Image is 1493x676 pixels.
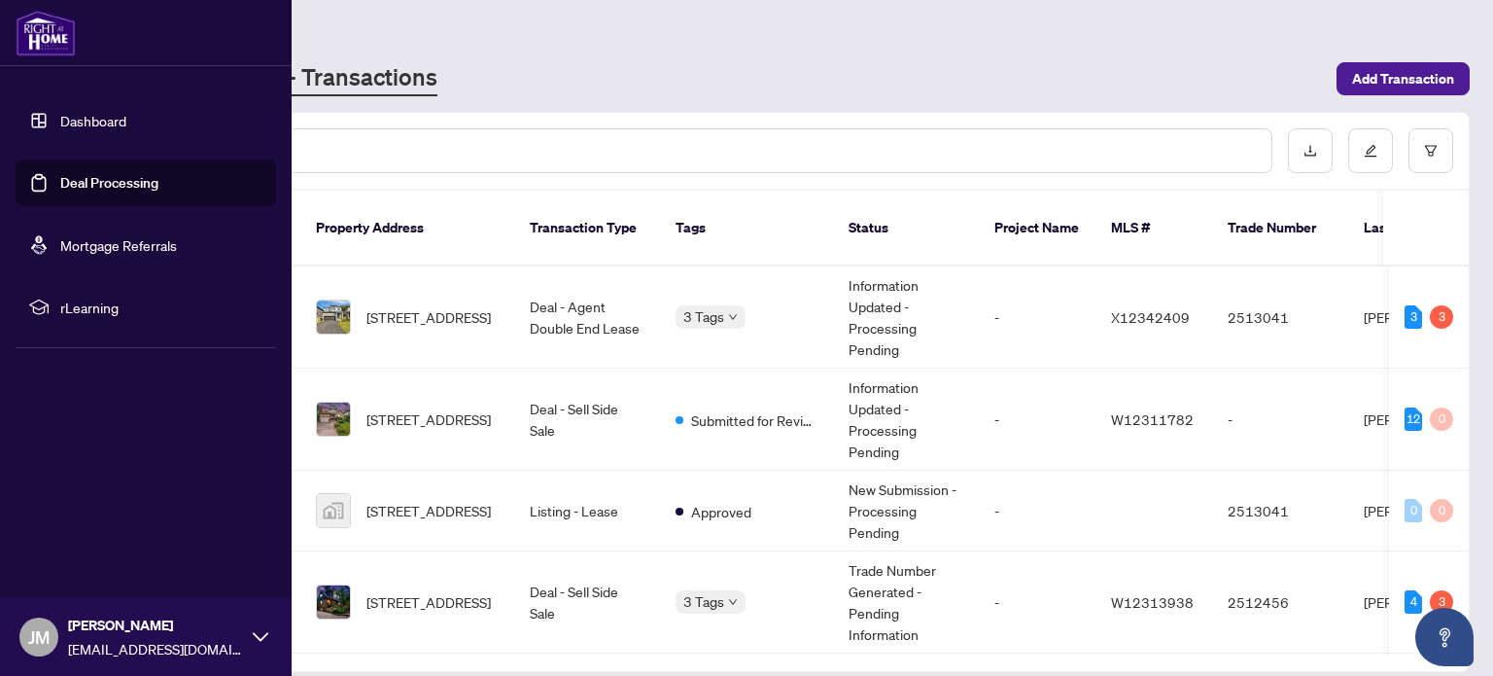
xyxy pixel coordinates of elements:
td: 2513041 [1212,471,1348,551]
button: filter [1408,128,1453,173]
span: Submitted for Review [691,409,817,431]
td: Trade Number Generated - Pending Information [833,551,979,654]
span: edit [1364,144,1377,158]
span: Approved [691,501,751,522]
td: - [979,369,1095,471]
span: 3 Tags [683,305,724,328]
img: thumbnail-img [317,403,350,436]
span: W12313938 [1111,593,1194,611]
img: thumbnail-img [317,494,350,527]
td: Information Updated - Processing Pending [833,267,979,369]
span: [EMAIL_ADDRESS][DOMAIN_NAME] [68,638,243,659]
div: 12 [1405,408,1422,431]
button: edit [1348,128,1393,173]
th: Trade Number [1212,191,1348,267]
a: Deal Processing [60,174,158,192]
img: logo [16,10,76,56]
span: [STREET_ADDRESS] [366,409,491,430]
td: 2512456 [1212,551,1348,654]
th: Status [833,191,979,267]
button: Add Transaction [1337,62,1470,95]
td: - [979,551,1095,654]
a: Dashboard [60,112,126,129]
div: 3 [1405,305,1422,329]
span: down [728,597,738,607]
div: 0 [1430,499,1453,522]
button: download [1288,128,1333,173]
div: 0 [1430,408,1453,431]
img: thumbnail-img [317,301,350,334]
td: Information Updated - Processing Pending [833,369,979,471]
td: 2513041 [1212,267,1348,369]
button: Open asap [1415,608,1474,666]
div: 4 [1405,590,1422,614]
div: 0 [1405,499,1422,522]
span: [STREET_ADDRESS] [366,500,491,521]
td: - [1212,369,1348,471]
span: filter [1424,144,1438,158]
th: Tags [660,191,833,267]
td: - [979,267,1095,369]
a: Mortgage Referrals [60,236,177,254]
span: JM [28,623,50,651]
span: [PERSON_NAME] [68,615,243,636]
span: down [728,312,738,322]
td: Deal - Agent Double End Lease [514,267,660,369]
span: [STREET_ADDRESS] [366,591,491,613]
span: X12342409 [1111,308,1190,326]
td: Deal - Sell Side Sale [514,369,660,471]
div: 3 [1430,305,1453,329]
td: - [979,471,1095,551]
td: New Submission - Processing Pending [833,471,979,551]
td: Listing - Lease [514,471,660,551]
span: rLearning [60,297,262,318]
div: 3 [1430,590,1453,614]
td: Deal - Sell Side Sale [514,551,660,654]
span: Add Transaction [1352,63,1454,94]
th: MLS # [1095,191,1212,267]
th: Project Name [979,191,1095,267]
img: thumbnail-img [317,586,350,619]
span: [STREET_ADDRESS] [366,306,491,328]
span: W12311782 [1111,410,1194,428]
span: 3 Tags [683,590,724,613]
th: Property Address [300,191,514,267]
span: download [1303,144,1317,158]
th: Transaction Type [514,191,660,267]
